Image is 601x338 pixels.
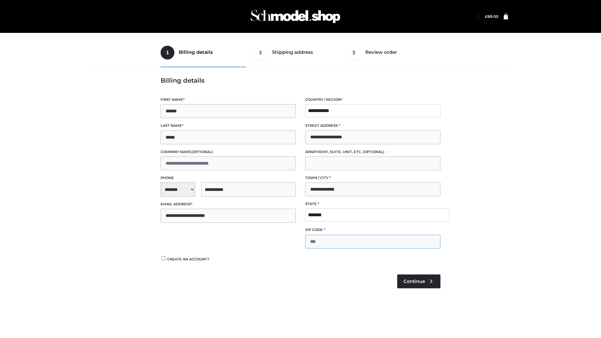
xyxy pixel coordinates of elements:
a: £89.00 [485,14,498,19]
label: Street address [305,123,440,129]
bdi: 89.00 [485,14,498,19]
span: Create an account? [167,257,209,261]
label: ZIP Code [305,227,440,233]
label: Email address [161,201,296,207]
label: Country / Region [305,97,440,103]
label: Company name [161,149,296,155]
label: State [305,201,440,207]
label: Last name [161,123,296,129]
input: Create an account? [161,256,166,260]
label: Town / City [305,175,440,181]
a: Continue [397,274,440,288]
span: (optional) [191,150,213,154]
img: Schmodel Admin 964 [249,4,342,29]
span: Continue [403,279,425,284]
label: Apartment, suite, unit, etc. [305,149,440,155]
span: £ [485,14,487,19]
label: First name [161,97,296,103]
h3: Billing details [161,77,440,84]
span: (optional) [363,150,384,154]
label: Phone [161,175,296,181]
